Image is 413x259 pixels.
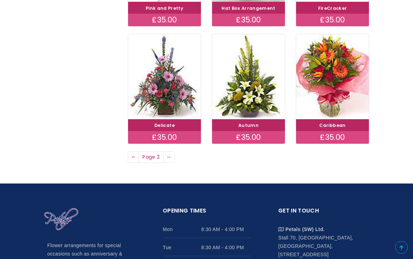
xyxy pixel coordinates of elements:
img: Caribbean [296,34,369,119]
a: Autumn [238,122,259,128]
a: FireCracker [318,5,347,11]
div: £35.00 [212,14,285,26]
div: £35.00 [128,14,201,26]
strong: Petals (SW) Ltd. [286,226,325,232]
img: Autumn [212,34,285,119]
a: Caribbean [319,122,345,128]
a: Pink and Pretty [146,5,183,11]
span: ›› [167,153,170,160]
li: Tue [163,238,250,256]
nav: Page navigation [128,151,369,163]
div: £35.00 [212,131,285,144]
span: ‹‹ [132,153,135,160]
div: £35.00 [296,131,369,144]
h2: Get in touch [278,206,366,220]
span: 8:30 AM - 4:00 PM [201,243,250,252]
a: Delicate [154,122,175,128]
div: £35.00 [128,131,201,144]
li: Stall 70, [GEOGRAPHIC_DATA], [GEOGRAPHIC_DATA], [STREET_ADDRESS] [278,220,366,259]
div: £35.00 [296,14,369,26]
img: Delicate [128,34,201,119]
img: Home [44,208,79,231]
li: Mon [163,220,250,238]
span: 8:30 AM - 4:00 PM [201,225,250,233]
span: Page 2 [139,151,164,163]
h2: Opening Times [163,206,250,220]
a: Hat Box Arrangement [222,5,275,11]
